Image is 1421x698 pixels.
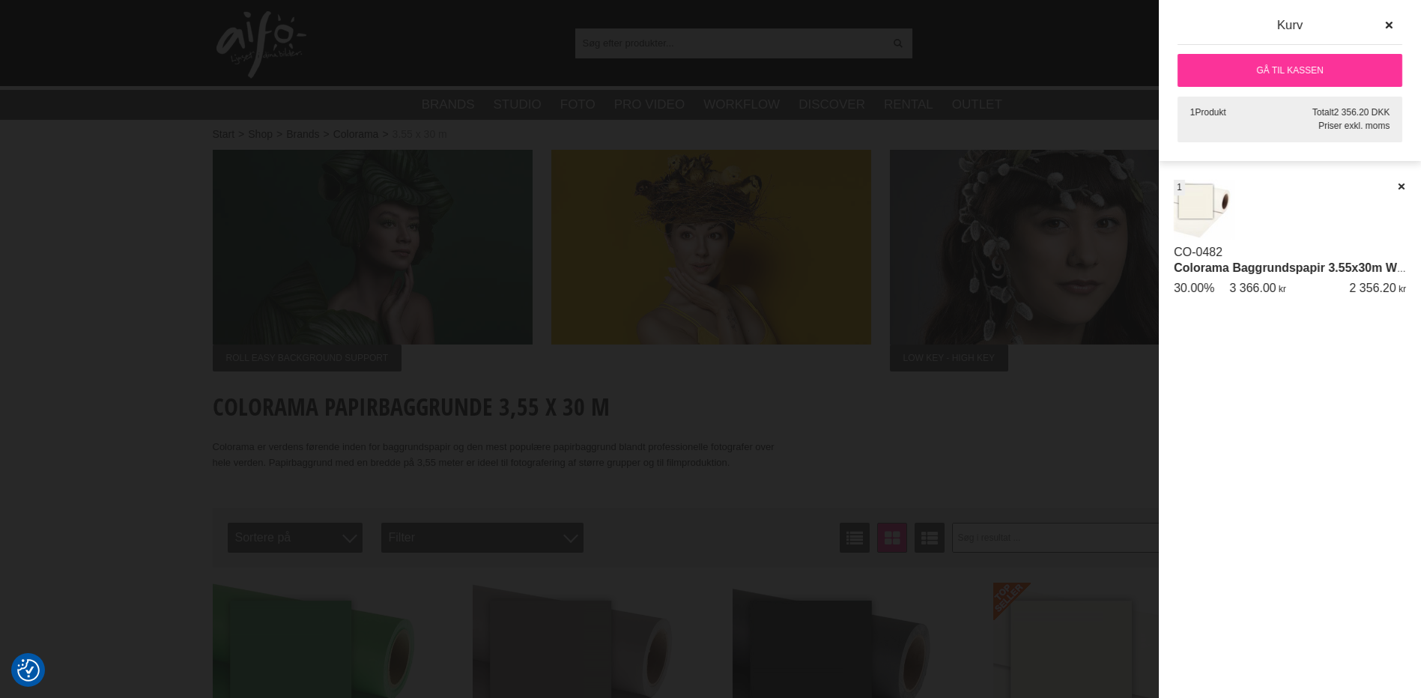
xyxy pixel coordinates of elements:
[1349,282,1396,294] span: 2 356.20
[1229,282,1276,294] span: 3 366.00
[1174,246,1222,258] a: CO-0482
[1334,107,1390,118] span: 2 356.20 DKK
[1318,121,1390,131] span: Priser exkl. moms
[1190,107,1196,118] span: 1
[1174,282,1214,294] span: 30.00%
[1195,107,1225,118] span: Produkt
[17,659,40,682] img: Revisit consent button
[1312,107,1334,118] span: Totalt
[1178,54,1402,87] a: Gå til kassen
[1277,18,1303,32] span: Kurv
[1174,180,1234,240] img: Colorama Baggrundspapir 3.55x30m White
[17,657,40,684] button: Samtykkepræferencer
[1174,261,1418,274] a: Colorama Baggrundspapir 3.55x30m White
[1177,180,1182,194] span: 1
